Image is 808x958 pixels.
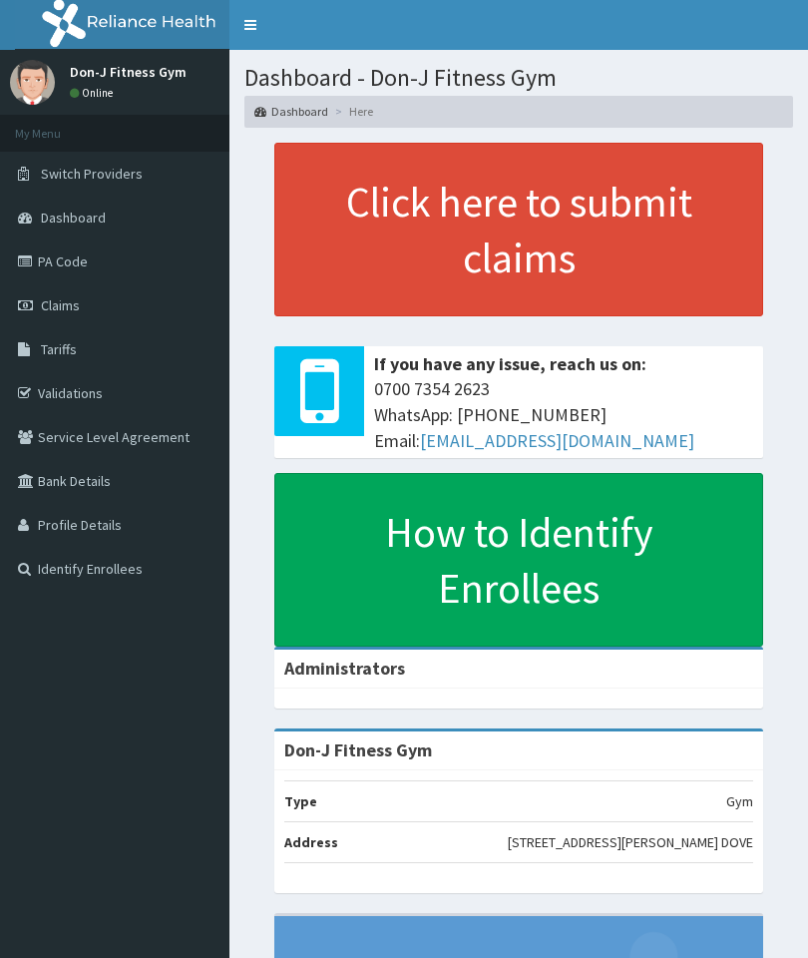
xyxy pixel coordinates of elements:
[254,103,328,120] a: Dashboard
[284,738,432,761] strong: Don-J Fitness Gym
[274,143,763,316] a: Click here to submit claims
[274,473,763,647] a: How to Identify Enrollees
[726,791,753,811] p: Gym
[70,86,118,100] a: Online
[284,792,317,810] b: Type
[70,65,187,79] p: Don-J Fitness Gym
[244,65,793,91] h1: Dashboard - Don-J Fitness Gym
[41,209,106,227] span: Dashboard
[374,352,646,375] b: If you have any issue, reach us on:
[374,376,753,453] span: 0700 7354 2623 WhatsApp: [PHONE_NUMBER] Email:
[41,165,143,183] span: Switch Providers
[508,832,753,852] p: [STREET_ADDRESS][PERSON_NAME] DOVE
[284,833,338,851] b: Address
[41,340,77,358] span: Tariffs
[330,103,373,120] li: Here
[420,429,694,452] a: [EMAIL_ADDRESS][DOMAIN_NAME]
[10,60,55,105] img: User Image
[41,296,80,314] span: Claims
[284,657,405,680] b: Administrators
